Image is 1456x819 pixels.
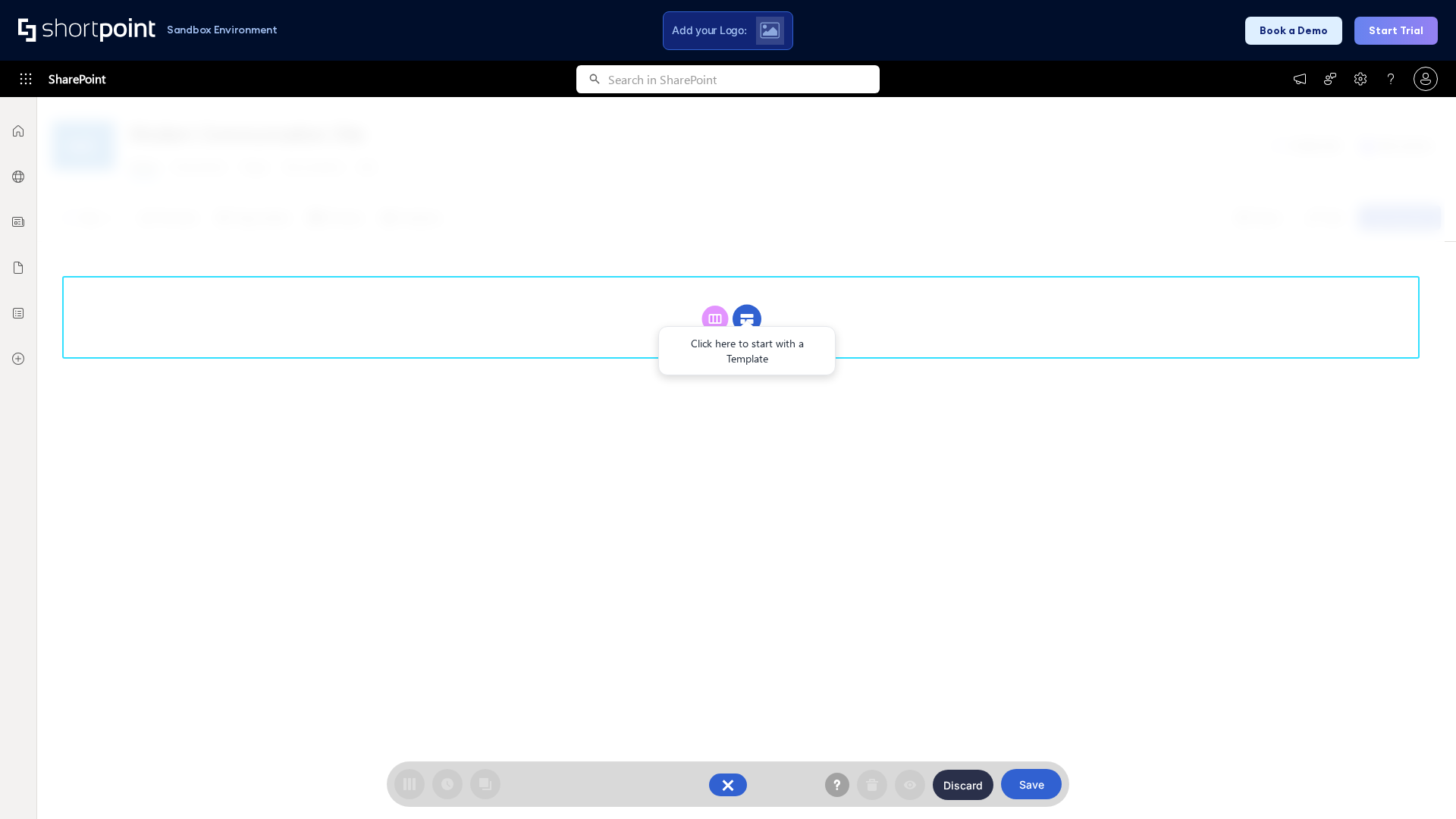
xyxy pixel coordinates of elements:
[49,61,105,97] span: SharePoint
[608,65,880,93] input: Search in SharePoint
[933,770,993,800] button: Discard
[1245,17,1342,45] button: Book a Demo
[760,22,780,39] img: Upload logo
[167,26,278,34] h1: Sandbox Environment
[1380,746,1456,819] iframe: Chat Widget
[1001,769,1062,799] button: Save
[1354,17,1438,45] button: Start Trial
[672,24,746,37] span: Add your Logo:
